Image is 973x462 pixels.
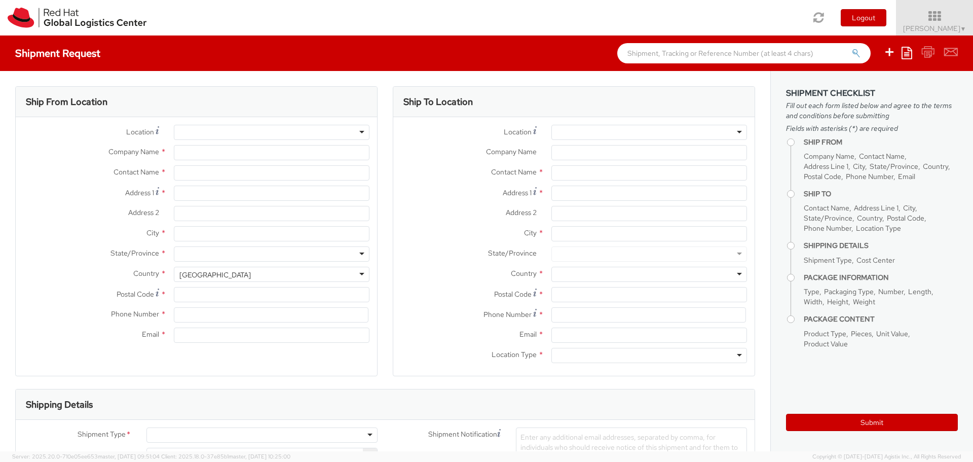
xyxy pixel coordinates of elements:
span: Phone Number [111,309,159,318]
span: master, [DATE] 09:51:04 [98,453,160,460]
span: Contact Name [804,203,849,212]
span: Shipment Notification [428,429,497,440]
span: State/Province [804,214,852,223]
span: Packaging Type [824,287,874,296]
span: Client: 2025.18.0-37e85b1 [161,453,290,460]
span: Email [519,330,537,339]
span: Server: 2025.20.0-710e05ee653 [12,453,160,460]
span: Copyright © [DATE]-[DATE] Agistix Inc., All Rights Reserved [812,453,961,461]
span: Height [827,297,848,306]
span: Product Type [804,329,846,338]
span: Postal Code [804,172,841,181]
h4: Shipment Request [15,48,100,59]
button: Logout [841,9,886,26]
h3: Shipping Details [26,400,93,410]
h3: Ship To Location [403,97,473,107]
span: Address Line 1 [804,162,848,171]
span: Fields with asterisks (*) are required [786,123,958,133]
span: Cost Center [87,449,126,461]
span: Location Type [492,350,537,359]
span: Location Type [856,224,901,233]
span: master, [DATE] 10:25:00 [229,453,290,460]
span: Shipment Type [78,429,126,441]
span: City [903,203,915,212]
span: Phone Number [804,224,851,233]
span: Location [126,127,154,136]
span: Address 2 [128,208,159,217]
span: City [853,162,865,171]
span: Company Name [486,147,537,156]
h4: Ship From [804,138,958,146]
span: State/Province [870,162,918,171]
span: Type [804,287,819,296]
span: Country [923,162,948,171]
h4: Package Content [804,315,958,323]
span: Contact Name [859,152,905,161]
span: City [524,228,537,237]
span: Phone Number [483,310,532,319]
h4: Package Information [804,274,958,281]
span: Weight [853,297,875,306]
span: Fill out each form listed below and agree to the terms and conditions before submitting [786,100,958,121]
span: [PERSON_NAME] [903,24,966,33]
input: Shipment, Tracking or Reference Number (at least 4 chars) [617,43,871,63]
span: Number [878,287,904,296]
span: Country [133,269,159,278]
span: Address 2 [506,208,537,217]
h3: Ship From Location [26,97,107,107]
span: Country [857,214,882,223]
span: Postal Code [117,290,154,299]
span: Postal Code [494,290,532,299]
span: State/Province [110,248,159,258]
span: Address 1 [125,188,154,197]
div: [GEOGRAPHIC_DATA] [179,270,251,280]
span: Shipment Type [804,256,852,265]
span: Width [804,297,822,306]
h4: Shipping Details [804,242,958,250]
span: Postal Code [887,214,924,223]
span: ▼ [960,25,966,33]
span: Address 1 [503,188,532,197]
span: Country [511,269,537,278]
span: State/Province [488,248,537,258]
span: Email [898,172,915,181]
button: Submit [786,414,958,431]
span: Email [142,330,159,339]
span: Pieces [851,329,872,338]
span: Cost Center [856,256,895,265]
span: Phone Number [846,172,893,181]
span: Unit Value [876,329,908,338]
span: Contact Name [491,167,537,176]
span: City [146,228,159,237]
h4: Ship To [804,190,958,198]
span: Contact Name [114,167,159,176]
h3: Shipment Checklist [786,89,958,98]
span: Address Line 1 [854,203,899,212]
span: Company Name [804,152,854,161]
span: Location [504,127,532,136]
span: Length [908,287,931,296]
span: Company Name [108,147,159,156]
img: rh-logistics-00dfa346123c4ec078e1.svg [8,8,146,28]
span: Product Value [804,339,848,348]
